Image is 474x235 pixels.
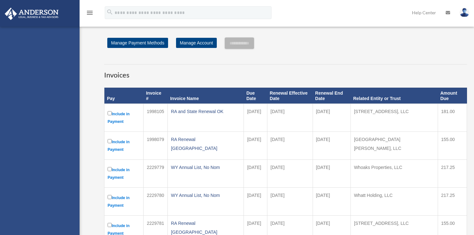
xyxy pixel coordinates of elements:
div: WY Annual List, No Nom [171,191,240,200]
a: Manage Account [176,38,217,48]
td: [DATE] [313,160,350,188]
td: 1998079 [144,132,168,160]
td: Whoaks Properties, LLC [350,160,438,188]
input: Include in Payment [108,139,112,143]
td: [DATE] [244,160,267,188]
label: Include in Payment [108,166,140,181]
td: 181.00 [438,104,467,132]
input: Include in Payment [108,111,112,115]
td: 217.25 [438,188,467,216]
th: Pay [104,88,144,104]
td: 155.00 [438,132,467,160]
a: Manage Payment Methods [107,38,168,48]
td: [DATE] [244,132,267,160]
td: [DATE] [313,104,350,132]
i: menu [86,9,94,17]
td: [STREET_ADDRESS], LLC [350,104,438,132]
div: WY Annual List, No Nom [171,163,240,172]
th: Invoice Name [167,88,244,104]
td: 1998105 [144,104,168,132]
div: RA Renewal [GEOGRAPHIC_DATA] [171,135,240,153]
label: Include in Payment [108,138,140,153]
label: Include in Payment [108,194,140,209]
td: [DATE] [244,104,267,132]
input: Include in Payment [108,223,112,227]
td: [DATE] [267,132,313,160]
div: RA and State Renewal OK [171,107,240,116]
th: Invoice # [144,88,168,104]
img: User Pic [460,8,469,17]
td: 2229779 [144,160,168,188]
td: [DATE] [267,160,313,188]
td: [DATE] [313,188,350,216]
th: Renewal Effective Date [267,88,313,104]
i: search [106,9,113,16]
th: Amount Due [438,88,467,104]
td: 2229780 [144,188,168,216]
a: menu [86,11,94,17]
h3: Invoices [104,64,467,80]
input: Include in Payment [108,195,112,199]
td: [GEOGRAPHIC_DATA][PERSON_NAME], LLC [350,132,438,160]
td: [DATE] [244,188,267,216]
th: Related Entity or Trust [350,88,438,104]
th: Due Date [244,88,267,104]
input: Include in Payment [108,167,112,171]
td: 217.25 [438,160,467,188]
td: [DATE] [267,188,313,216]
th: Renewal End Date [313,88,350,104]
td: Whatt Holding, LLC [350,188,438,216]
label: Include in Payment [108,110,140,125]
img: Anderson Advisors Platinum Portal [3,8,60,20]
td: [DATE] [313,132,350,160]
td: [DATE] [267,104,313,132]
